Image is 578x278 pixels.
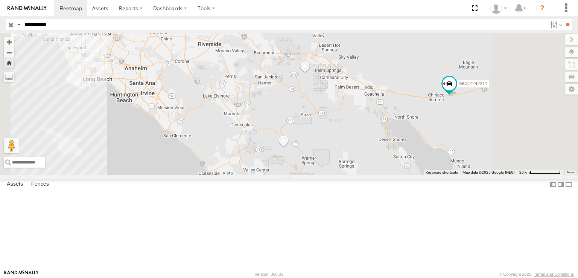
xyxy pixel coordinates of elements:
[255,272,283,276] div: Version: 308.01
[519,170,530,174] span: 20 km
[517,170,563,175] button: Map Scale: 20 km per 78 pixels
[4,138,19,153] button: Drag Pegman onto the map to open Street View
[4,72,14,82] label: Measure
[27,179,53,190] label: Fences
[426,170,458,175] button: Keyboard shortcuts
[459,81,487,86] span: MCCZ242211
[499,272,574,276] div: © Copyright 2025 -
[488,3,510,14] div: Zulema McIntosch
[567,171,575,174] a: Terms (opens in new tab)
[557,179,564,190] label: Dock Summary Table to the Right
[8,6,47,11] img: rand-logo.svg
[3,179,27,190] label: Assets
[16,19,22,30] label: Search Query
[547,19,563,30] label: Search Filter Options
[565,179,572,190] label: Hide Summary Table
[462,170,515,174] span: Map data ©2025 Google, INEGI
[4,58,14,68] button: Zoom Home
[549,179,557,190] label: Dock Summary Table to the Left
[4,37,14,47] button: Zoom in
[536,2,548,14] i: ?
[534,272,574,276] a: Terms and Conditions
[565,84,578,95] label: Map Settings
[4,270,39,278] a: Visit our Website
[4,47,14,58] button: Zoom out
